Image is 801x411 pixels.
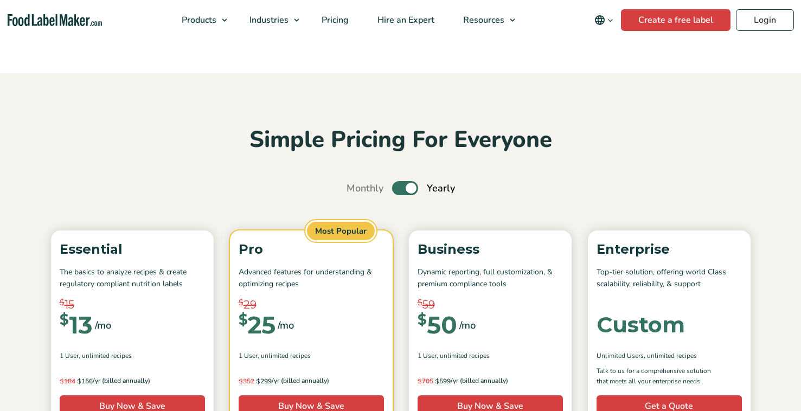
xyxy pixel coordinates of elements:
[239,377,243,385] span: $
[318,14,350,26] span: Pricing
[392,181,418,195] label: Toggle
[644,351,697,361] span: , Unlimited Recipes
[239,297,243,309] span: $
[418,297,422,309] span: $
[418,376,451,387] span: 599
[597,351,644,361] span: Unlimited Users
[46,125,756,155] h2: Simple Pricing For Everyone
[79,351,132,361] span: , Unlimited Recipes
[451,376,508,387] span: /yr (billed annually)
[239,351,258,361] span: 1 User
[246,14,290,26] span: Industries
[437,351,490,361] span: , Unlimited Recipes
[427,181,455,196] span: Yearly
[422,297,435,313] span: 59
[95,318,111,333] span: /mo
[597,366,721,387] p: Talk to us for a comprehensive solution that meets all your enterprise needs
[239,377,254,386] del: 352
[597,266,742,291] p: Top-tier solution, offering world Class scalability, reliability, & support
[736,9,794,31] a: Login
[60,266,205,291] p: The basics to analyze recipes & create regulatory compliant nutrition labels
[621,9,730,31] a: Create a free label
[8,14,102,27] a: Food Label Maker homepage
[272,376,329,387] span: /yr (billed annually)
[418,377,422,385] span: $
[374,14,435,26] span: Hire an Expert
[60,313,69,327] span: $
[239,313,275,337] div: 25
[60,377,75,386] del: 184
[435,377,439,385] span: $
[418,313,457,337] div: 50
[60,351,79,361] span: 1 User
[305,220,376,242] span: Most Popular
[258,351,311,361] span: , Unlimited Recipes
[459,318,476,333] span: /mo
[418,239,563,260] p: Business
[347,181,383,196] span: Monthly
[418,351,437,361] span: 1 User
[178,14,217,26] span: Products
[239,313,248,327] span: $
[418,266,563,291] p: Dynamic reporting, full customization, & premium compliance tools
[239,239,384,260] p: Pro
[77,377,81,385] span: $
[278,318,294,333] span: /mo
[93,376,150,387] span: /yr (billed annually)
[418,313,427,327] span: $
[418,377,433,386] del: 705
[60,376,93,387] span: 156
[60,297,65,309] span: $
[597,239,742,260] p: Enterprise
[243,297,257,313] span: 29
[65,297,74,313] span: 15
[587,9,621,31] button: Change language
[60,377,64,385] span: $
[256,377,260,385] span: $
[460,14,505,26] span: Resources
[239,376,272,387] span: 299
[597,314,685,336] div: Custom
[60,239,205,260] p: Essential
[60,313,93,337] div: 13
[239,266,384,291] p: Advanced features for understanding & optimizing recipes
